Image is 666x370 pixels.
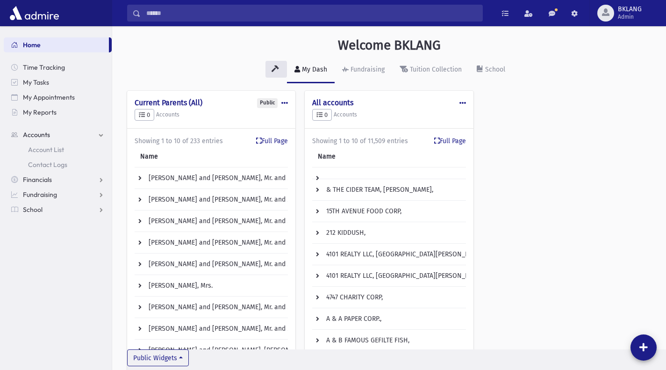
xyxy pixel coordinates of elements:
a: My Tasks [4,75,112,90]
h4: All accounts [312,98,465,107]
span: Home [23,41,41,49]
td: [PERSON_NAME], Mrs. [135,275,345,297]
span: 0 [316,111,328,118]
td: 15TH AVENUE FOOD CORP, [312,201,501,222]
span: My Reports [23,108,57,116]
span: 0 [139,111,150,118]
input: Search [141,5,482,22]
span: BKLANG [618,6,642,13]
div: Fundraising [349,65,385,73]
span: Fundraising [23,190,57,199]
img: AdmirePro [7,4,61,22]
span: Account List [28,145,64,154]
a: Full Page [434,136,466,146]
th: Name [312,146,501,167]
span: Financials [23,175,52,184]
a: Account List [4,142,112,157]
span: School [23,205,43,214]
span: Contact Logs [28,160,67,169]
button: Public Widgets [127,349,189,366]
th: Name [135,146,345,167]
a: Time Tracking [4,60,112,75]
a: My Dash [287,57,335,83]
td: 4101 REALTY LLC, [GEOGRAPHIC_DATA][PERSON_NAME], Mr. [312,265,501,287]
div: Public [257,98,278,108]
td: [PERSON_NAME] and [PERSON_NAME], Mr. and Mrs. [135,189,345,210]
td: A & B FAMOUS GEFILTE FISH, [312,330,501,351]
td: & THE CIDER TEAM, [PERSON_NAME], [312,179,501,201]
td: [PERSON_NAME] and [PERSON_NAME], Mr. and Mrs. [135,318,345,340]
a: Tuition Collection [392,57,469,83]
a: Home [4,37,109,52]
span: My Appointments [23,93,75,102]
a: School [4,202,112,217]
td: [PERSON_NAME] and [PERSON_NAME], [PERSON_NAME] and Mrs. [135,340,345,361]
a: Fundraising [4,187,112,202]
span: Admin [618,13,642,21]
div: Showing 1 to 10 of 233 entries [135,136,288,146]
td: 4747 CHARITY CORP, [312,287,501,308]
span: Time Tracking [23,63,65,72]
h5: Accounts [135,109,288,121]
h4: Current Parents (All) [135,98,288,107]
a: Contact Logs [4,157,112,172]
div: Tuition Collection [408,65,462,73]
td: A & A PAPER CORP., [312,308,501,330]
td: [PERSON_NAME] and [PERSON_NAME], Mr. and Mrs. [135,232,345,254]
div: Showing 1 to 10 of 11,509 entries [312,136,465,146]
td: [PERSON_NAME] and [PERSON_NAME], Mr. and Mrs. [135,254,345,275]
h5: Accounts [312,109,465,121]
a: My Reports [4,105,112,120]
td: [PERSON_NAME] and [PERSON_NAME], Mr. and Mrs. [135,210,345,232]
a: Fundraising [335,57,392,83]
td: [PERSON_NAME] and [PERSON_NAME], Mr. and Mrs. [135,297,345,318]
a: Financials [4,172,112,187]
a: Accounts [4,127,112,142]
td: 4101 REALTY LLC, [GEOGRAPHIC_DATA][PERSON_NAME], Mr. [312,244,501,265]
h3: Welcome BKLANG [338,37,441,53]
a: My Appointments [4,90,112,105]
span: Accounts [23,131,50,139]
button: 0 [135,109,154,121]
button: 0 [312,109,332,121]
div: My Dash [300,65,327,73]
a: School [469,57,513,83]
a: Full Page [256,136,288,146]
td: 212 KIDDUSH, [312,222,501,244]
td: [PERSON_NAME] and [PERSON_NAME], Mr. and Mrs. [135,167,345,189]
span: My Tasks [23,78,49,87]
div: School [483,65,505,73]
